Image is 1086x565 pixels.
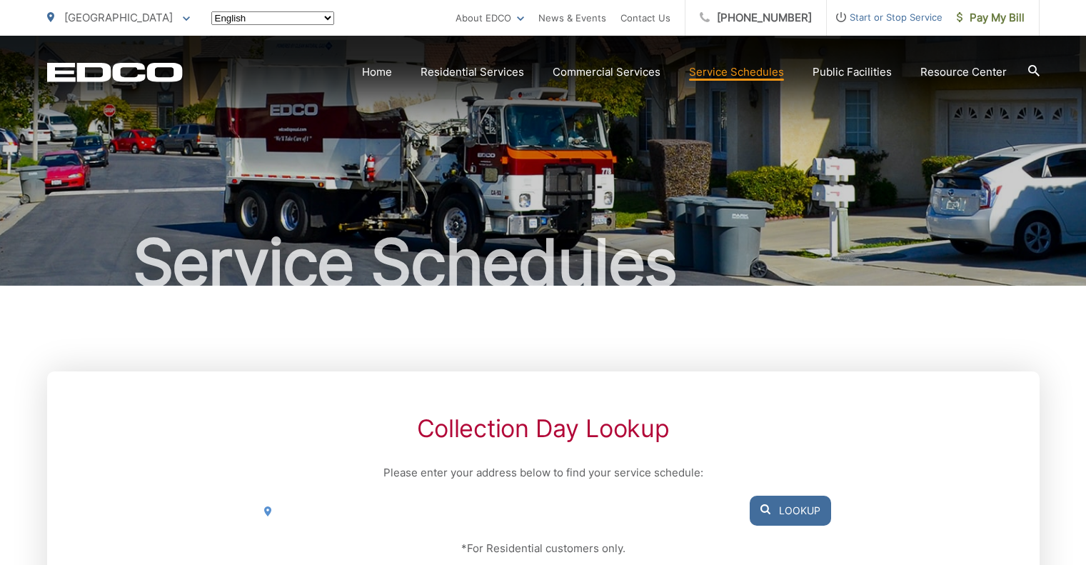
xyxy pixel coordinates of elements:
[421,64,524,81] a: Residential Services
[689,64,784,81] a: Service Schedules
[255,464,830,481] p: Please enter your address below to find your service schedule:
[47,62,183,82] a: EDCD logo. Return to the homepage.
[64,11,173,24] span: [GEOGRAPHIC_DATA]
[456,9,524,26] a: About EDCO
[538,9,606,26] a: News & Events
[362,64,392,81] a: Home
[750,496,831,526] button: Lookup
[211,11,334,25] select: Select a language
[620,9,670,26] a: Contact Us
[47,227,1040,299] h1: Service Schedules
[553,64,660,81] a: Commercial Services
[920,64,1007,81] a: Resource Center
[957,9,1025,26] span: Pay My Bill
[255,540,830,557] p: *For Residential customers only.
[813,64,892,81] a: Public Facilities
[255,414,830,443] h2: Collection Day Lookup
